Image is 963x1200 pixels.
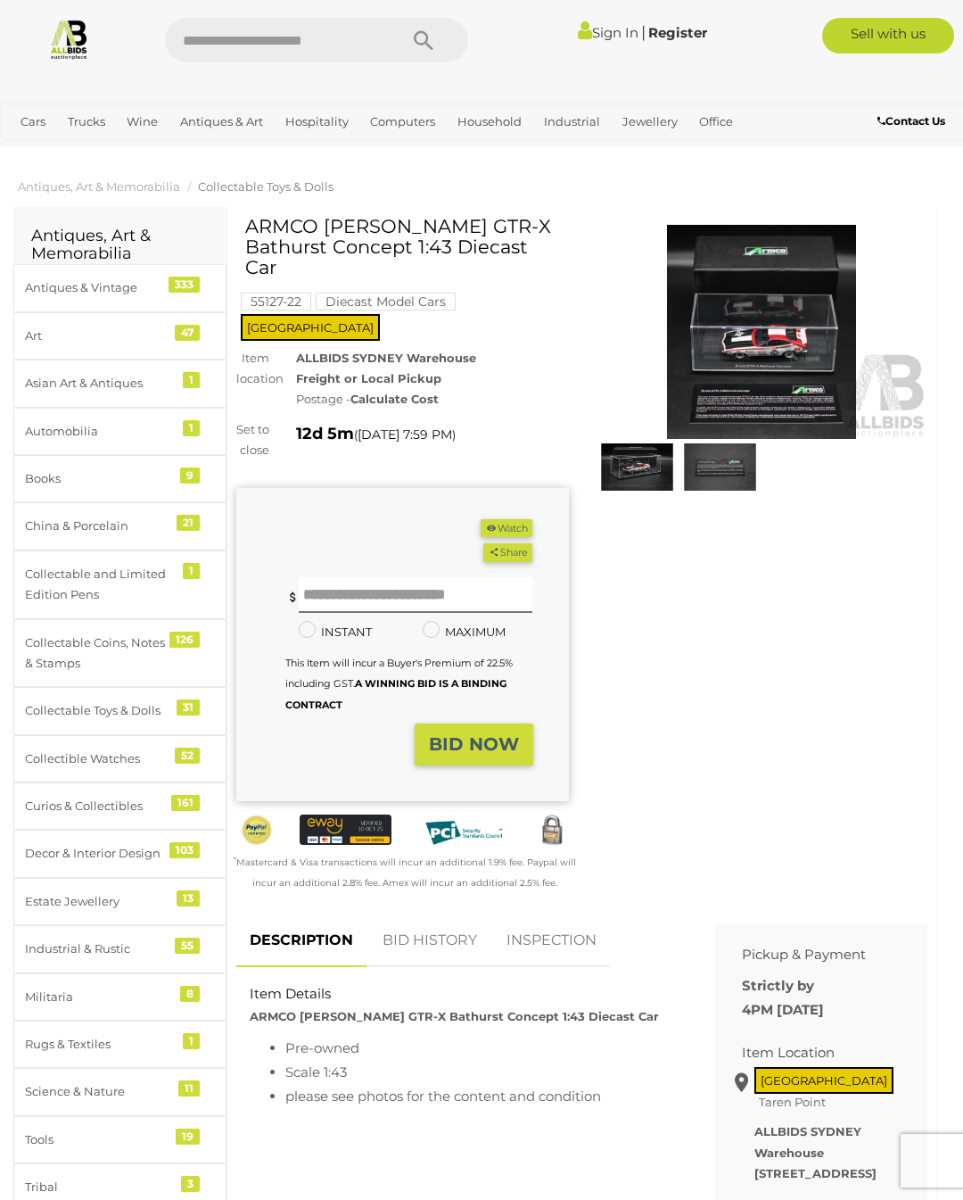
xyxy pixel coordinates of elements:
a: Automobilia 1 [13,408,226,455]
a: Register [648,24,707,41]
a: Diecast Model Cars [316,294,456,309]
img: Official PayPal Seal [241,815,273,846]
a: Sports [13,137,64,166]
a: BID HISTORY [369,914,490,967]
a: Antiques & Art [173,107,270,137]
a: Jewellery [615,107,685,137]
img: Allbids.com.au [48,18,90,60]
small: Mastercard & Visa transactions will incur an additional 1.9% fee. Paypal will incur an additional... [234,857,576,889]
a: Books 9 [13,455,226,502]
button: Watch [481,519,532,538]
div: 52 [175,748,200,764]
a: DESCRIPTION [236,914,366,967]
div: 19 [176,1129,200,1145]
span: [GEOGRAPHIC_DATA] [754,1067,893,1094]
div: Postage - [296,389,568,410]
span: | [641,22,646,42]
div: 1 [183,420,200,436]
a: Science & Nature 11 [13,1068,226,1115]
div: 11 [178,1080,200,1097]
a: Sell with us [822,18,955,54]
h2: Item Location [742,1046,874,1061]
span: Taren Point [754,1090,830,1113]
a: Tools 19 [13,1116,226,1163]
div: Collectable Toys & Dolls [25,700,172,721]
b: A WINNING BID IS A BINDING CONTRACT [285,677,506,710]
img: ARMCO Brock GTR-X Bathurst Concept 1:43 Diecast Car [600,443,674,492]
a: 55127-22 [241,294,311,309]
div: Antiques & Vintage [25,277,172,298]
a: Rugs & Textiles 1 [13,1021,226,1068]
a: Hospitality [278,107,356,137]
div: 21 [177,515,200,531]
strong: BID NOW [429,733,519,755]
div: 1 [183,1033,200,1049]
div: 47 [175,325,200,341]
a: Sign In [578,24,638,41]
strong: [STREET_ADDRESS] [754,1166,877,1180]
a: [GEOGRAPHIC_DATA] [72,137,213,166]
button: BID NOW [415,724,533,766]
a: Antiques & Vintage 333 [13,264,226,311]
div: 9 [180,468,200,484]
a: Collectible Watches 52 [13,735,226,782]
a: Collectable and Limited Edition Pens 1 [13,550,226,619]
a: Curios & Collectibles 161 [13,782,226,830]
div: Collectable Coins, Notes & Stamps [25,633,172,674]
div: Tribal [25,1177,172,1197]
div: Tools [25,1130,172,1150]
div: Collectable and Limited Edition Pens [25,564,172,606]
a: Antiques, Art & Memorabilia [18,179,180,194]
div: Art [25,326,172,346]
strong: ARMCO [PERSON_NAME] GTR-X Bathurst Concept 1:43 Diecast Car [250,1009,659,1023]
a: Household [450,107,529,137]
h2: Item Details [250,987,675,1002]
div: Collectible Watches [25,749,172,769]
div: 55 [175,938,200,954]
div: 1 [183,563,200,579]
li: please see photos for the content and condition [285,1084,675,1108]
div: Estate Jewellery [25,891,172,912]
a: Industrial [537,107,607,137]
span: [GEOGRAPHIC_DATA] [241,314,380,341]
div: 333 [169,277,200,293]
a: Computers [363,107,442,137]
mark: Diecast Model Cars [316,293,456,310]
strong: Calculate Cost [350,392,439,406]
a: Collectable Toys & Dolls [198,179,333,194]
div: 3 [181,1176,200,1192]
b: Contact Us [877,114,945,128]
div: 126 [169,632,200,648]
li: Pre-owned [285,1036,675,1060]
div: Industrial & Rustic [25,939,172,959]
div: Rugs & Textiles [25,1034,172,1055]
div: 1 [183,372,200,388]
a: Collectable Coins, Notes & Stamps 126 [13,619,226,688]
h2: Antiques, Art & Memorabilia [31,228,209,263]
label: MAXIMUM [423,622,506,642]
a: Wine [119,107,165,137]
a: Contact Us [877,112,950,131]
strong: 12d 5m [296,424,354,443]
strong: ALLBIDS SYDNEY Warehouse [754,1124,861,1159]
div: Decor & Interior Design [25,843,172,864]
a: Cars [13,107,53,137]
a: Art 47 [13,312,226,360]
a: Decor & Interior Design 103 [13,830,226,877]
div: Curios & Collectibles [25,796,172,816]
a: Trucks [61,107,112,137]
b: Strictly by 4PM [DATE] [742,977,824,1018]
a: INSPECTION [493,914,610,967]
li: Watch this item [481,519,532,538]
small: This Item will incur a Buyer's Premium of 22.5% including GST. [285,657,513,711]
a: Militaria 8 [13,973,226,1021]
a: Industrial & Rustic 55 [13,925,226,972]
strong: ALLBIDS SYDNEY Warehouse [296,351,476,365]
mark: 55127-22 [241,293,311,310]
div: 103 [169,842,200,858]
span: ( ) [354,427,456,442]
a: Asian Art & Antiques 1 [13,360,226,407]
div: Militaria [25,987,172,1007]
div: Books [25,468,172,489]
